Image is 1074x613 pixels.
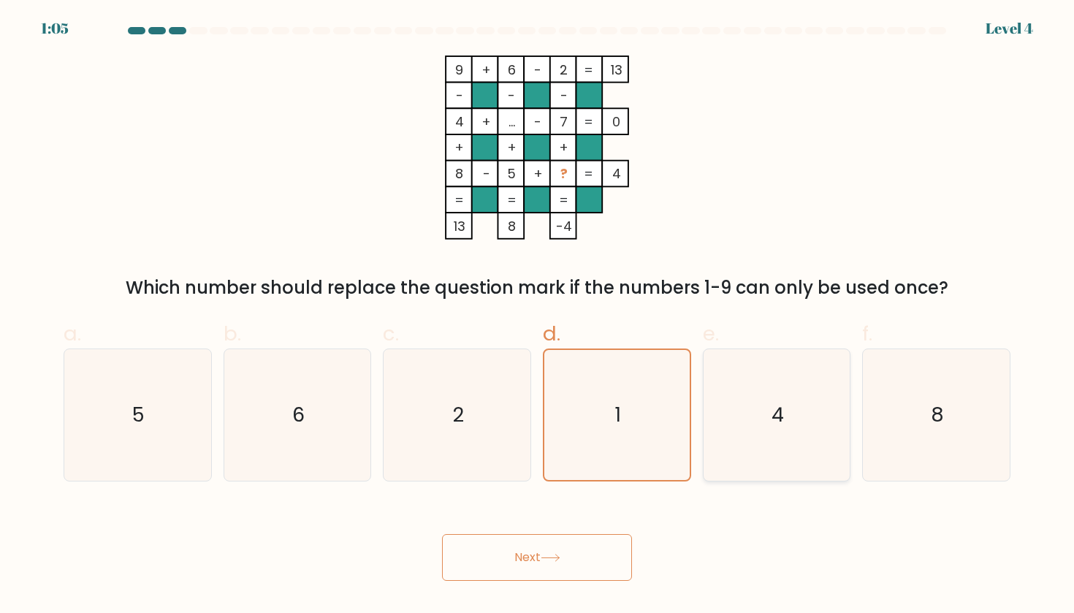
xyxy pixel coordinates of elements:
tspan: 2 [560,61,568,79]
span: f. [862,319,872,348]
text: 1 [615,401,622,428]
div: Level 4 [986,18,1033,39]
tspan: -4 [556,217,572,235]
tspan: 13 [611,61,622,79]
tspan: 7 [560,113,568,131]
tspan: 0 [612,113,620,131]
tspan: - [534,61,541,79]
span: c. [383,319,399,348]
tspan: ? [560,164,568,183]
tspan: 8 [508,217,516,235]
tspan: = [584,61,593,79]
div: Which number should replace the question mark if the numbers 1-9 can only be used once? [72,275,1002,301]
tspan: + [559,138,568,156]
span: d. [543,319,560,348]
span: e. [703,319,719,348]
text: 2 [453,401,464,428]
tspan: 5 [507,164,516,183]
tspan: = [584,164,593,183]
span: a. [64,319,81,348]
div: 1:05 [41,18,69,39]
tspan: 9 [455,61,463,79]
tspan: - [483,164,490,183]
tspan: 13 [454,217,465,235]
tspan: = [454,191,464,209]
tspan: = [559,191,568,209]
tspan: + [454,138,464,156]
tspan: - [456,86,463,104]
tspan: - [534,113,541,131]
tspan: - [560,86,568,104]
span: b. [224,319,241,348]
tspan: 4 [612,164,621,183]
tspan: 8 [455,164,463,183]
tspan: = [584,113,593,131]
tspan: + [481,61,491,79]
text: 4 [772,401,784,428]
button: Next [442,534,632,581]
tspan: 4 [455,113,464,131]
tspan: + [507,138,517,156]
text: 6 [292,401,305,428]
tspan: 6 [508,61,516,79]
tspan: - [508,86,515,104]
text: 5 [133,401,145,428]
tspan: + [481,113,491,131]
tspan: + [533,164,543,183]
tspan: ... [509,113,515,131]
text: 8 [931,401,944,428]
tspan: = [507,191,517,209]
